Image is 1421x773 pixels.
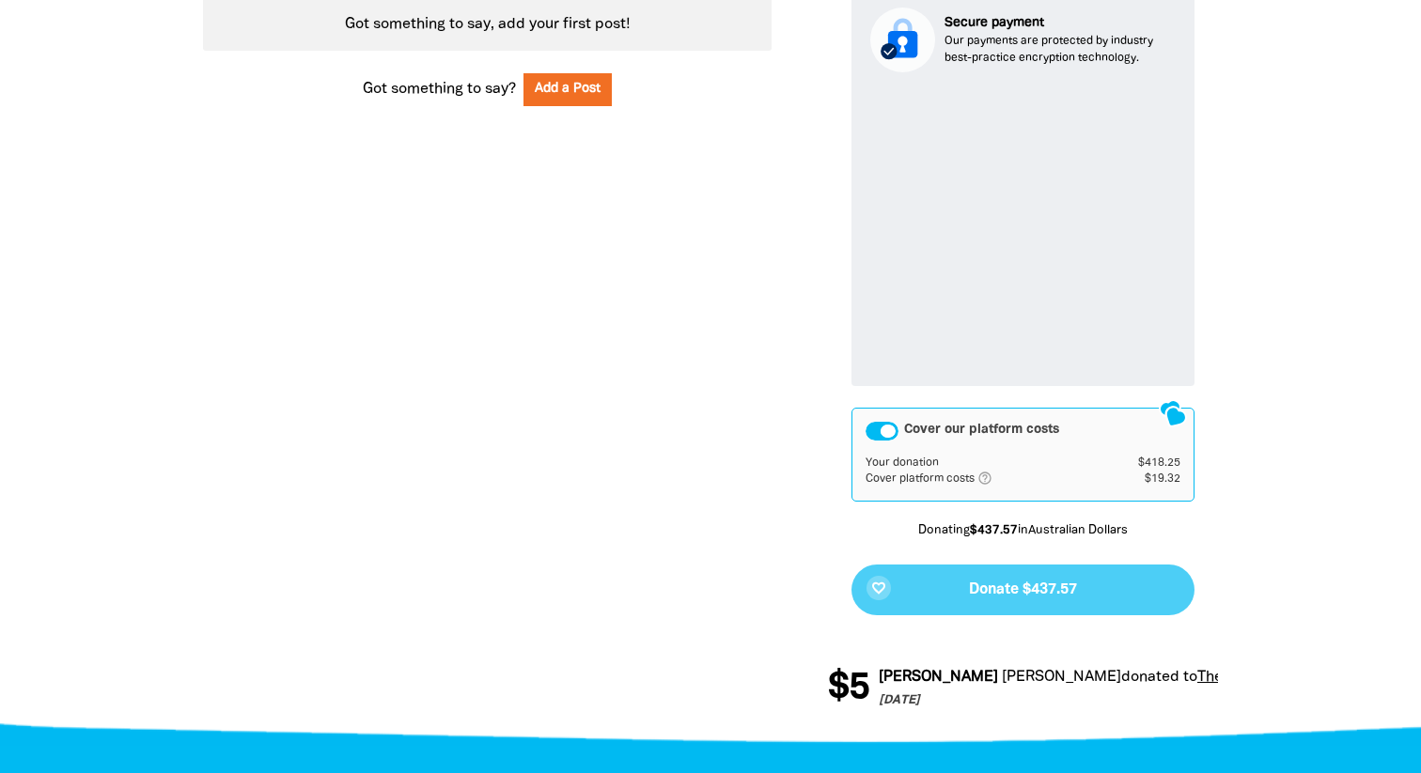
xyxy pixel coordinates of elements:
span: Got something to say? [363,78,516,100]
p: Donating in Australian Dollars [851,522,1195,541]
button: Add a Post [523,73,612,106]
iframe: Secure payment input frame [867,87,1179,371]
td: Your donation [866,456,1102,471]
div: Donation stream [828,658,1218,719]
em: [PERSON_NAME] [877,671,996,684]
p: Secure payment [945,13,1176,33]
button: Cover our platform costs [866,422,898,441]
span: donated to [1119,671,1195,684]
p: Our payments are protected by industry best-practice encryption technology. [945,33,1176,67]
span: $5 [826,670,867,707]
td: $19.32 [1102,471,1180,487]
b: $437.57 [970,525,1018,536]
td: $418.25 [1102,456,1180,471]
td: Cover platform costs [866,471,1102,487]
i: help_outlined [977,471,1007,486]
em: [PERSON_NAME] [1000,671,1119,684]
